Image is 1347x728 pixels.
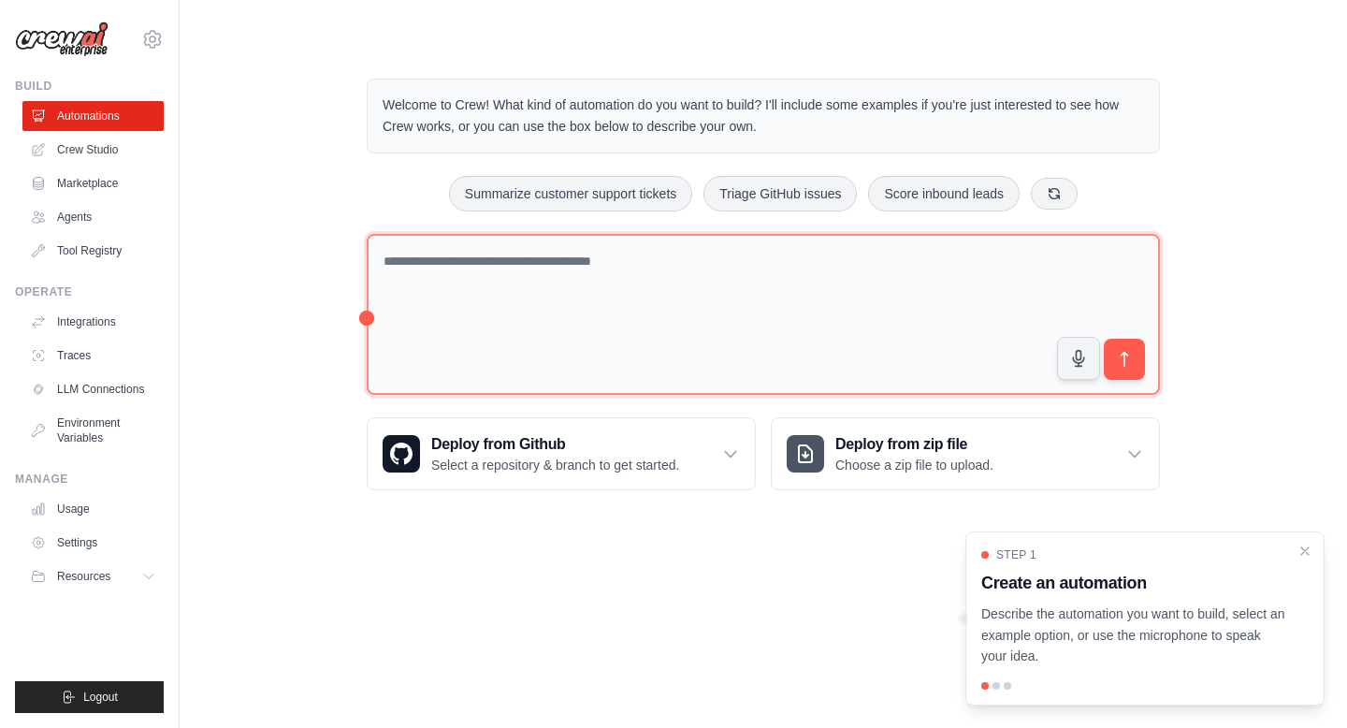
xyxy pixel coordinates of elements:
button: Triage GitHub issues [703,176,857,211]
a: Environment Variables [22,408,164,453]
a: Automations [22,101,164,131]
img: Logo [15,22,109,57]
button: Close walkthrough [1297,544,1312,559]
a: LLM Connections [22,374,164,404]
a: Traces [22,341,164,371]
h3: Deploy from zip file [835,433,993,456]
a: Settings [22,528,164,558]
div: Build [15,79,164,94]
p: Describe the automation you want to build, select an example option, or use the microphone to spe... [981,604,1286,667]
iframe: Chat Widget [1253,638,1347,728]
p: Select a repository & branch to get started. [431,456,679,474]
div: Operate [15,284,164,299]
button: Logout [15,681,164,713]
button: Score inbound leads [868,176,1020,211]
a: Agents [22,202,164,232]
p: Choose a zip file to upload. [835,456,993,474]
p: Welcome to Crew! What kind of automation do you want to build? I'll include some examples if you'... [383,95,1144,138]
a: Marketplace [22,168,164,198]
a: Crew Studio [22,135,164,165]
button: Summarize customer support tickets [449,176,692,211]
span: Logout [83,690,118,705]
span: Step 1 [996,547,1036,562]
h3: Deploy from Github [431,433,679,456]
a: Usage [22,494,164,524]
h3: Create an automation [981,570,1286,596]
button: Resources [22,561,164,591]
div: Manage [15,472,164,487]
span: Resources [57,569,110,584]
a: Tool Registry [22,236,164,266]
a: Integrations [22,307,164,337]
